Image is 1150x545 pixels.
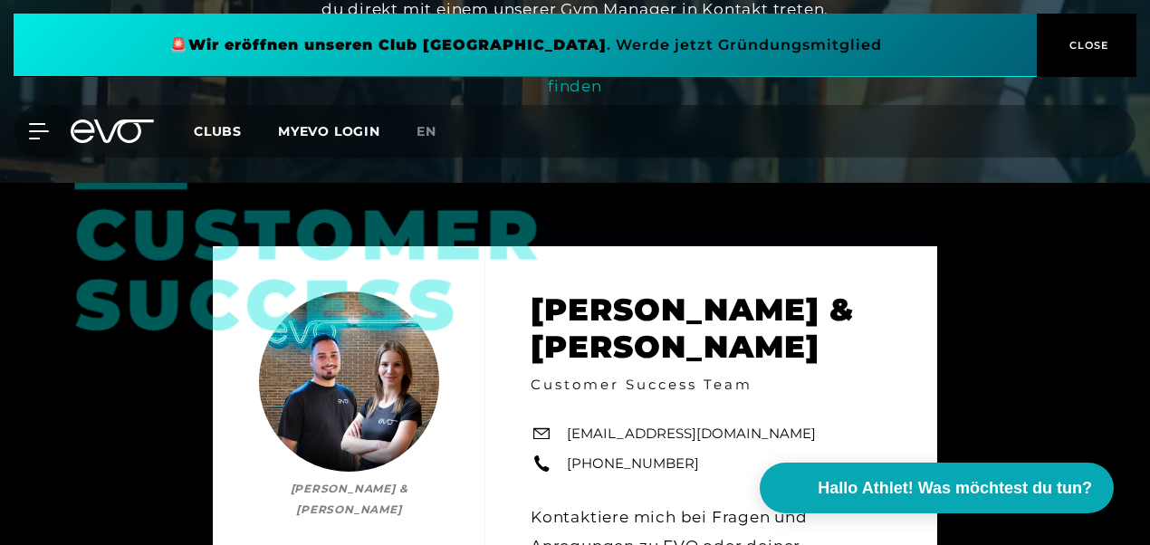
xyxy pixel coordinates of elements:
a: MYEVO LOGIN [278,123,380,139]
button: Hallo Athlet! Was möchtest du tun? [760,463,1114,513]
a: [PHONE_NUMBER] [567,454,699,474]
span: Clubs [194,123,242,139]
span: en [417,123,436,139]
a: Clubs [194,122,278,139]
a: [EMAIL_ADDRESS][DOMAIN_NAME] [567,424,816,445]
span: CLOSE [1065,37,1109,53]
button: CLOSE [1037,14,1136,77]
span: Hallo Athlet! Was möchtest du tun? [818,476,1092,501]
a: en [417,121,458,142]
